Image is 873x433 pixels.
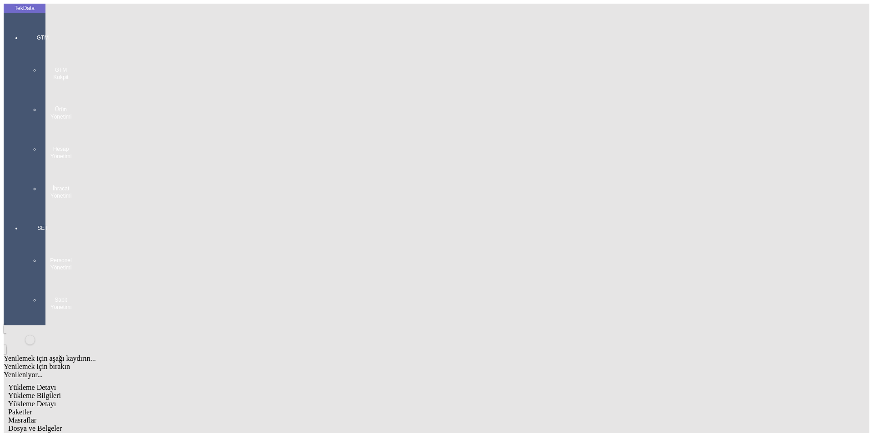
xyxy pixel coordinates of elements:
[47,106,75,120] span: Ürün Yönetimi
[47,185,75,199] span: İhracat Yönetimi
[47,257,75,271] span: Personel Yönetimi
[47,296,75,311] span: Sabit Yönetimi
[4,5,45,12] div: TekData
[4,371,733,379] div: Yenileniyor...
[8,400,56,408] span: Yükleme Detayı
[8,424,62,432] span: Dosya ve Belgeler
[8,383,56,391] span: Yükleme Detayı
[4,363,733,371] div: Yenilemek için bırakın
[47,66,75,81] span: GTM Kokpit
[8,392,61,399] span: Yükleme Bilgileri
[47,145,75,160] span: Hesap Yönetimi
[8,408,32,416] span: Paketler
[4,354,733,363] div: Yenilemek için aşağı kaydırın...
[8,416,36,424] span: Masraflar
[29,224,56,232] span: SET
[29,34,56,41] span: GTM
